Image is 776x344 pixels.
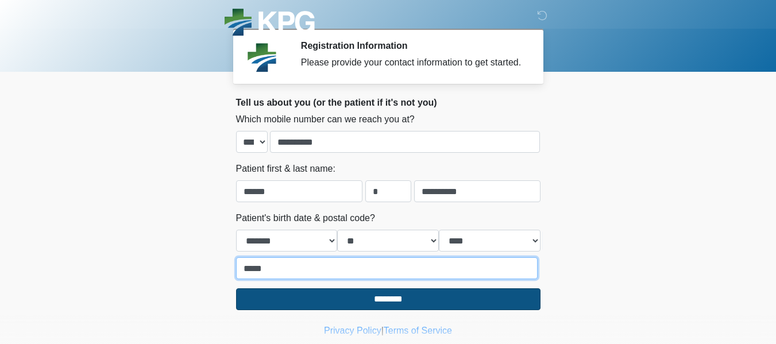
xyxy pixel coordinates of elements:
[236,211,375,225] label: Patient's birth date & postal code?
[225,9,315,39] img: KPG Healthcare Logo
[236,162,335,176] label: Patient first & last name:
[324,326,381,335] a: Privacy Policy
[301,56,523,69] div: Please provide your contact information to get started.
[236,113,415,126] label: Which mobile number can we reach you at?
[381,326,384,335] a: |
[384,326,452,335] a: Terms of Service
[245,40,279,75] img: Agent Avatar
[236,97,541,108] h2: Tell us about you (or the patient if it's not you)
